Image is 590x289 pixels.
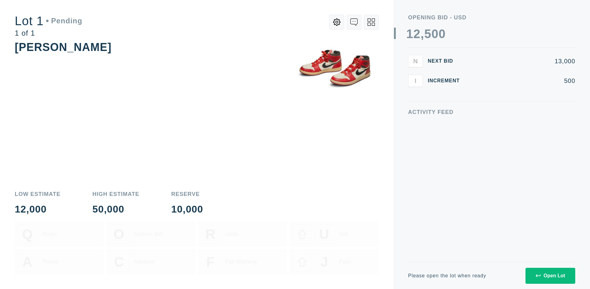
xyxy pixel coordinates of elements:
div: Please open the lot when ready [408,273,486,278]
div: 5 [424,28,431,40]
div: Increment [428,78,465,83]
button: Open Lot [525,268,575,284]
div: Activity Feed [408,109,575,115]
div: 50,000 [92,204,140,214]
div: 1 of 1 [15,29,82,37]
div: High Estimate [92,191,140,197]
div: 1 [406,28,413,40]
div: Open Lot [536,273,565,279]
div: Lot 1 [15,15,82,27]
div: 12,000 [15,204,61,214]
button: I [408,75,423,87]
div: 500 [470,78,575,84]
div: [PERSON_NAME] [15,41,112,53]
div: 10,000 [171,204,203,214]
span: N [413,57,418,64]
div: 2 [413,28,420,40]
div: Pending [46,17,82,25]
button: N [408,55,423,67]
span: I [415,77,416,84]
div: 0 [431,28,439,40]
div: Opening bid - USD [408,15,575,20]
div: Reserve [171,191,203,197]
div: Low Estimate [15,191,61,197]
div: 13,000 [470,58,575,64]
div: 0 [439,28,446,40]
div: Next Bid [428,59,465,64]
div: , [421,28,424,150]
